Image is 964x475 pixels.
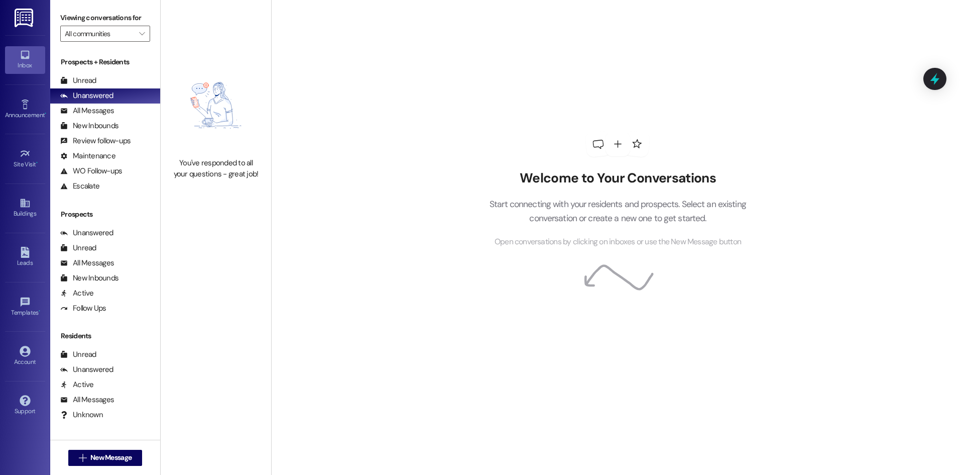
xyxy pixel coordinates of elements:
[60,228,113,238] div: Unanswered
[172,58,260,153] img: empty-state
[60,303,106,314] div: Follow Ups
[60,243,96,253] div: Unread
[36,159,38,166] span: •
[90,452,132,463] span: New Message
[5,343,45,370] a: Account
[5,392,45,419] a: Support
[60,273,118,283] div: New Inbounds
[60,395,114,405] div: All Messages
[474,197,761,226] p: Start connecting with your residents and prospects. Select an existing conversation or create a n...
[495,236,741,248] span: Open conversations by clicking on inboxes or use the New Message button
[65,26,134,42] input: All communities
[172,158,260,179] div: You've responded to all your questions - great job!
[60,349,96,360] div: Unread
[5,244,45,271] a: Leads
[60,181,99,192] div: Escalate
[60,258,114,268] div: All Messages
[5,145,45,172] a: Site Visit •
[60,364,113,375] div: Unanswered
[5,46,45,73] a: Inbox
[50,209,160,220] div: Prospects
[474,170,761,186] h2: Welcome to Your Conversations
[60,166,122,176] div: WO Follow-ups
[60,151,115,161] div: Maintenance
[50,331,160,341] div: Residents
[60,106,114,116] div: All Messages
[50,57,160,67] div: Prospects + Residents
[68,450,143,466] button: New Message
[60,90,113,101] div: Unanswered
[39,308,40,315] span: •
[60,136,131,146] div: Review follow-ups
[79,454,86,462] i: 
[60,75,96,86] div: Unread
[60,10,150,26] label: Viewing conversations for
[15,9,35,27] img: ResiDesk Logo
[45,110,46,117] span: •
[60,410,103,420] div: Unknown
[60,121,118,131] div: New Inbounds
[60,288,94,299] div: Active
[139,30,145,38] i: 
[60,379,94,390] div: Active
[5,195,45,222] a: Buildings
[5,294,45,321] a: Templates •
